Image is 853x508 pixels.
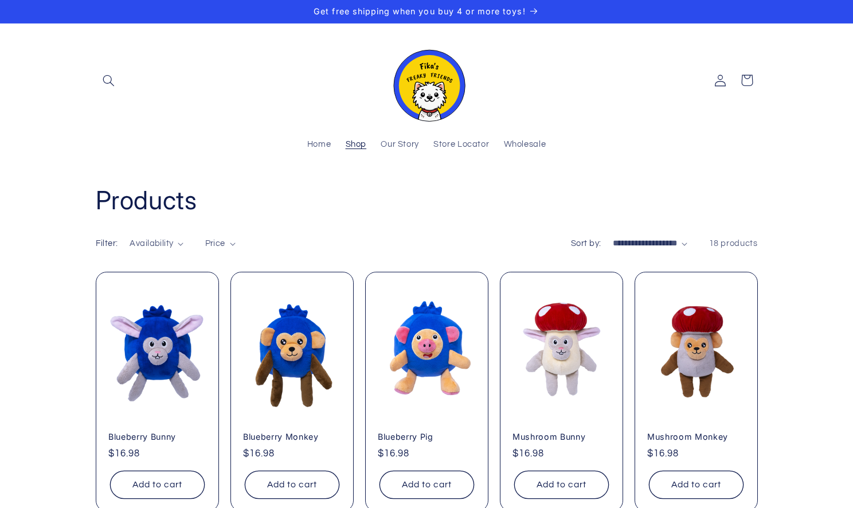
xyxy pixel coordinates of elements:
[96,67,122,93] summary: Search
[514,471,609,499] button: Add to cart
[496,132,553,158] a: Wholesale
[205,237,236,250] summary: Price
[205,239,225,248] span: Price
[381,139,419,150] span: Our Story
[243,432,341,442] a: Blueberry Monkey
[504,139,546,150] span: Wholesale
[130,239,173,248] span: Availability
[649,471,744,499] button: Add to cart
[96,237,118,250] h2: Filter:
[300,132,338,158] a: Home
[709,239,758,248] span: 18 products
[378,432,476,442] a: Blueberry Pig
[647,432,745,442] a: Mushroom Monkey
[307,139,331,150] span: Home
[382,35,471,126] a: Fika's Freaky Friends
[433,139,489,150] span: Store Locator
[110,471,205,499] button: Add to cart
[314,6,525,16] span: Get free shipping when you buy 4 or more toys!
[338,132,374,158] a: Shop
[379,471,474,499] button: Add to cart
[374,132,426,158] a: Our Story
[108,432,206,442] a: Blueberry Bunny
[130,237,183,250] summary: Availability (0 selected)
[346,139,367,150] span: Shop
[96,184,758,217] h1: Products
[245,471,339,499] button: Add to cart
[386,40,467,122] img: Fika's Freaky Friends
[571,239,601,248] label: Sort by:
[512,432,611,442] a: Mushroom Bunny
[426,132,496,158] a: Store Locator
